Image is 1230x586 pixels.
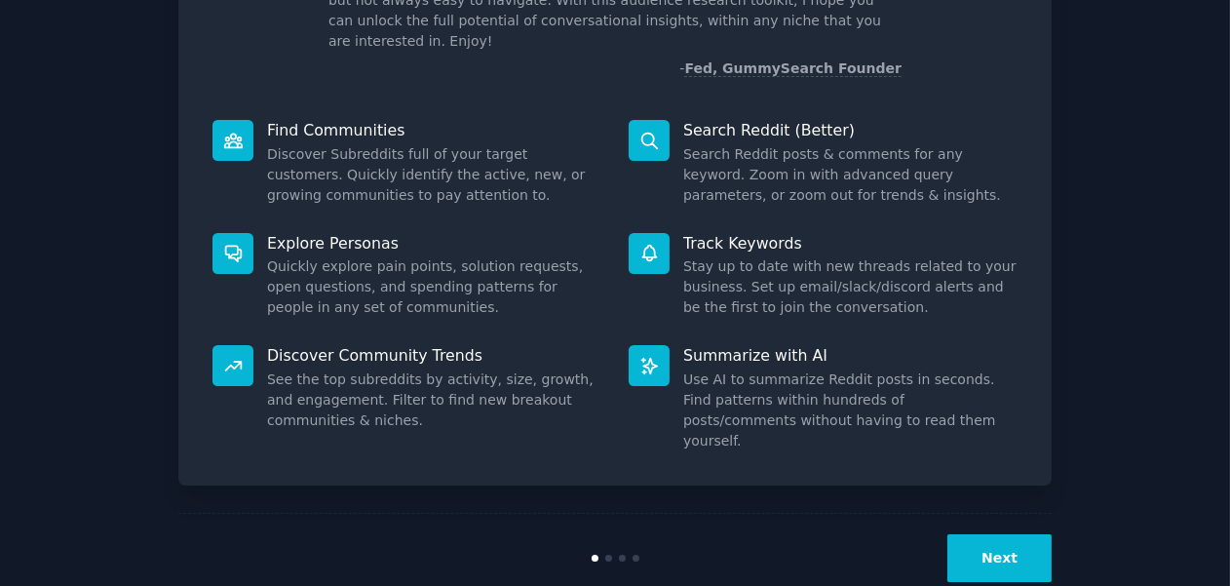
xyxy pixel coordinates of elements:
dd: Quickly explore pain points, solution requests, open questions, and spending patterns for people ... [267,256,601,318]
p: Explore Personas [267,233,601,254]
dd: Use AI to summarize Reddit posts in seconds. Find patterns within hundreds of posts/comments with... [683,370,1018,451]
p: Discover Community Trends [267,345,601,366]
dd: Search Reddit posts & comments for any keyword. Zoom in with advanced query parameters, or zoom o... [683,144,1018,206]
dd: Discover Subreddits full of your target customers. Quickly identify the active, new, or growing c... [267,144,601,206]
dd: See the top subreddits by activity, size, growth, and engagement. Filter to find new breakout com... [267,370,601,431]
p: Search Reddit (Better) [683,120,1018,140]
p: Track Keywords [683,233,1018,254]
p: Find Communities [267,120,601,140]
p: Summarize with AI [683,345,1018,366]
dd: Stay up to date with new threads related to your business. Set up email/slack/discord alerts and ... [683,256,1018,318]
div: - [679,59,902,79]
button: Next [947,534,1052,582]
a: Fed, GummySearch Founder [684,60,902,77]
